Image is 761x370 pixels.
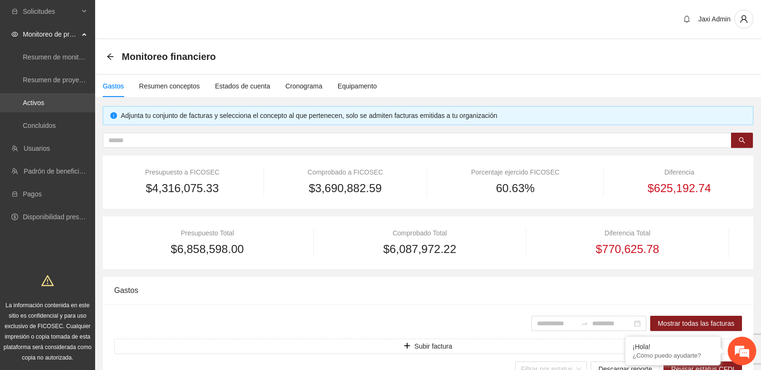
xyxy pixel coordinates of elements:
span: $6,087,972.22 [383,240,456,258]
span: $6,858,598.00 [171,240,244,258]
span: warning [41,274,54,287]
a: Usuarios [24,145,50,152]
span: 60.63% [496,179,535,197]
span: $4,316,075.33 [146,179,219,197]
span: eye [11,31,18,38]
span: Subir factura [414,341,452,351]
button: search [731,133,753,148]
div: Estados de cuenta [215,81,270,91]
span: Estamos en línea. [55,127,131,223]
div: Presupuesto a FICOSEC [114,167,251,177]
div: Comprobado a FICOSEC [277,167,414,177]
a: Disponibilidad presupuestal [23,213,104,221]
a: Resumen de monitoreo [23,53,92,61]
div: Back [107,53,114,61]
span: Solicitudes [23,2,79,21]
span: Jaxi Admin [698,15,731,23]
span: $3,690,882.59 [309,179,381,197]
span: to [581,320,588,327]
div: Adjunta tu conjunto de facturas y selecciona el concepto al que pertenecen, solo se admiten factu... [121,110,746,121]
a: Pagos [23,190,42,198]
span: Mostrar todas las facturas [658,318,734,329]
div: Gastos [114,277,742,304]
div: Diferencia [616,167,742,177]
p: ¿Cómo puedo ayudarte? [633,352,713,359]
a: Resumen de proyectos aprobados [23,76,125,84]
a: Concluidos [23,122,56,129]
span: info-circle [110,112,117,119]
span: plus [404,342,410,350]
div: Gastos [103,81,124,91]
div: Chatee con nosotros ahora [49,49,160,61]
div: ¡Hola! [633,343,713,351]
span: bell [680,15,694,23]
textarea: Escriba su mensaje y pulse “Intro” [5,260,181,293]
a: Padrón de beneficiarios [24,167,94,175]
span: arrow-left [107,53,114,60]
div: Presupuesto Total [114,228,301,238]
button: bell [679,11,694,27]
div: Cronograma [285,81,322,91]
span: search [739,137,745,145]
span: swap-right [581,320,588,327]
span: Monitoreo de proyectos [23,25,79,44]
span: user [735,15,753,23]
span: Monitoreo financiero [122,49,216,64]
div: Comprobado Total [327,228,513,238]
button: user [734,10,753,29]
span: $625,192.74 [647,179,711,197]
button: plusSubir factura [114,339,742,354]
div: Diferencia Total [539,228,716,238]
div: Porcentaje ejercido FICOSEC [440,167,590,177]
div: Equipamento [338,81,377,91]
button: Mostrar todas las facturas [650,316,742,331]
div: Minimizar ventana de chat en vivo [156,5,179,28]
a: Activos [23,99,44,107]
span: La información contenida en este sitio es confidencial y para uso exclusivo de FICOSEC. Cualquier... [4,302,92,361]
span: inbox [11,8,18,15]
div: Resumen conceptos [139,81,200,91]
span: $770,625.78 [595,240,659,258]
